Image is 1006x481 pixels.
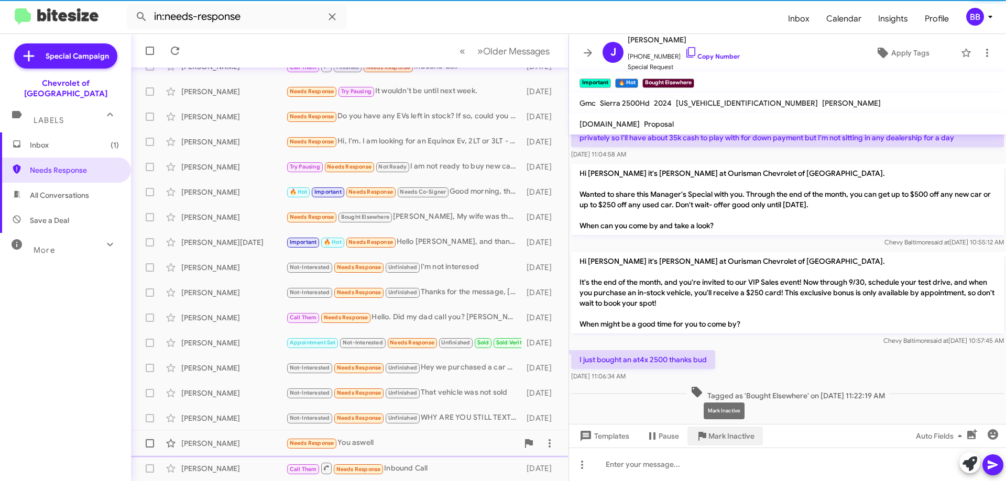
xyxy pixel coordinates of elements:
div: [PERSON_NAME] [181,463,286,474]
span: Sold Verified [496,339,531,346]
button: Pause [638,427,687,445]
span: [DATE] 11:04:58 AM [571,150,626,158]
a: Copy Number [685,52,740,60]
span: [US_VEHICLE_IDENTIFICATION_NUMBER] [676,98,818,108]
span: (1) [111,140,119,150]
span: » [477,44,483,58]
span: Inbox [30,140,119,150]
div: [DATE] [521,86,560,97]
span: J [610,44,616,61]
span: Not-Interested [290,389,330,396]
div: [DATE] [521,237,560,248]
span: Needs Response [348,188,393,195]
div: [DATE] [521,187,560,197]
input: Search [127,4,347,29]
span: Needs Response [390,339,434,346]
div: [PERSON_NAME] [181,262,286,273]
div: [DATE] [521,363,560,373]
span: Appointment Set [290,339,336,346]
div: [DATE] [521,413,560,423]
div: Hello [PERSON_NAME], and thank you for writing. I purchased a BMW several days ago. Thank you for... [286,236,521,248]
span: All Conversations [30,190,89,200]
span: Calendar [818,4,870,34]
span: Gmc [579,98,596,108]
div: Thanks for the message, [PERSON_NAME]. We found a vehicle with another dealership. [286,286,521,298]
span: Needs Response [348,239,393,245]
span: Not-Interested [290,415,330,421]
span: « [460,44,465,58]
a: Inbox [780,4,818,34]
div: [PERSON_NAME] [181,388,286,398]
span: [DATE] 11:06:34 AM [571,372,626,380]
span: Profile [916,4,957,34]
span: said at [930,337,948,344]
span: Try Pausing [341,88,371,95]
small: Important [579,79,611,88]
span: Call Them [290,314,317,321]
span: Needs Response [337,364,381,371]
div: Hey we purchased a car already. Thanks for your follow up [286,362,521,374]
span: Save a Deal [30,215,69,226]
span: Sierra 2500Hd [600,98,650,108]
div: Hi, I'm. I am looking for an Equinox Ev, 2LT or 3LT - 24 mth, 15k miles yearly, one pay or instal... [286,136,521,148]
span: Unfinished [388,389,417,396]
span: 🔥 Hot [324,239,342,245]
div: [PERSON_NAME] [181,287,286,298]
p: Hi [PERSON_NAME] it's [PERSON_NAME] at Ourisman Chevrolet of [GEOGRAPHIC_DATA]. Wanted to share t... [571,164,1004,235]
div: WHY ARE YOU STILL TEXTING ME ABOUT THAT CHEVY, YOUR SALESMAN RUINED THE DEAL...HE SAID A DEALERSH... [286,412,521,424]
div: I'm not interesed [286,261,521,273]
div: I am not ready to buy new car yet! Thank you! [286,161,521,173]
span: Not-Interested [290,364,330,371]
div: [PERSON_NAME], My wife was the one looking at the Equinox and she decided to go in a different di... [286,211,521,223]
small: 🔥 Hot [615,79,638,88]
div: [PERSON_NAME] [181,86,286,97]
span: said at [931,238,949,246]
span: Try Pausing [290,163,320,170]
div: BB [966,8,984,26]
span: Needs Response [337,264,381,271]
span: Call Them [290,466,317,473]
span: Needs Response [337,415,381,421]
div: [PERSON_NAME] [181,137,286,147]
div: [DATE] [521,287,560,298]
span: [DOMAIN_NAME] [579,119,640,129]
div: [PERSON_NAME] [181,413,286,423]
div: [DATE] [521,312,560,323]
div: [DATE] [521,212,560,222]
span: Needs Response [290,138,334,145]
button: Mark Inactive [687,427,763,445]
span: Needs Response [327,163,371,170]
span: Apply Tags [891,43,930,62]
div: [PERSON_NAME] [181,438,286,449]
span: Unfinished [441,339,470,346]
span: Tagged as 'Bought Elsewhere' on [DATE] 11:22:19 AM [686,386,889,401]
span: Bought Elsewhere [341,214,389,220]
span: Auto Fields [916,427,966,445]
span: Important [314,188,342,195]
span: Templates [577,427,629,445]
span: More [34,245,55,255]
div: [PERSON_NAME][DATE] [181,237,286,248]
div: You aswell [286,437,518,449]
button: Apply Tags [848,43,956,62]
p: I just bought an at4x 2500 thanks bud [571,350,715,369]
button: Next [471,40,556,62]
span: [PHONE_NUMBER] [628,46,740,62]
span: Needs Response [30,165,119,175]
span: 2024 [654,98,672,108]
span: [PERSON_NAME] [628,33,740,46]
div: [PERSON_NAME] [181,312,286,323]
span: Needs Response [290,88,334,95]
span: Special Request [628,62,740,72]
div: [DATE] [521,162,560,172]
span: Needs Response [290,113,334,120]
div: [DATE] [521,463,560,474]
span: Needs Response [336,466,381,473]
div: [DATE] [521,338,560,348]
a: Special Campaign [14,43,117,69]
div: Hello. Did my dad call you? [PERSON_NAME] [286,311,521,323]
div: Mark Inactive [704,402,745,419]
span: Not-Interested [290,289,330,296]
div: [PERSON_NAME] [181,162,286,172]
